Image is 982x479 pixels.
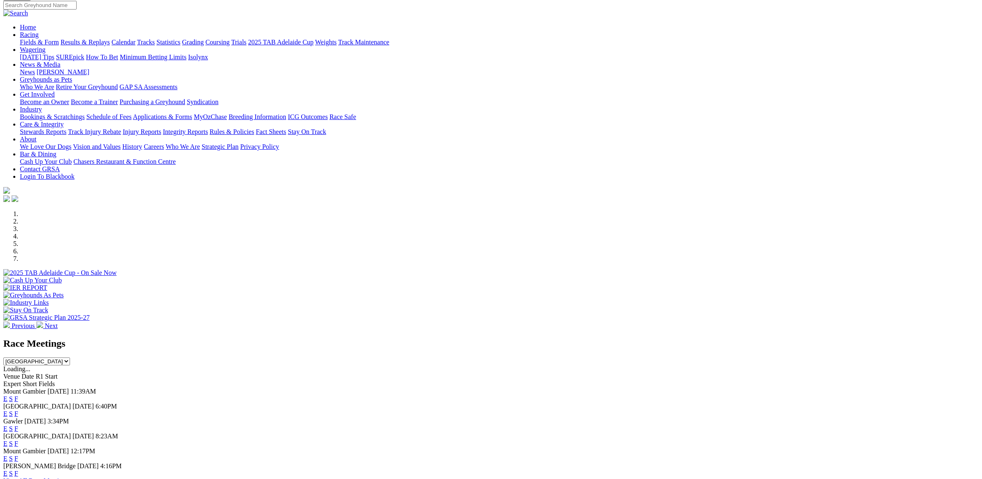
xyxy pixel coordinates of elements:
a: Fields & Form [20,39,59,46]
img: IER REPORT [3,284,47,292]
a: Grading [182,39,204,46]
a: Vision and Values [73,143,121,150]
a: F [14,425,18,432]
a: Integrity Reports [163,128,208,135]
a: F [14,395,18,402]
a: S [9,455,13,462]
a: S [9,440,13,447]
a: ICG Outcomes [288,113,328,120]
a: Stewards Reports [20,128,66,135]
a: History [122,143,142,150]
span: Expert [3,380,21,387]
a: GAP SA Assessments [120,83,178,90]
span: [GEOGRAPHIC_DATA] [3,433,71,440]
a: Track Injury Rebate [68,128,121,135]
span: [GEOGRAPHIC_DATA] [3,403,71,410]
img: chevron-left-pager-white.svg [3,321,10,328]
a: Become a Trainer [71,98,118,105]
a: Coursing [205,39,230,46]
a: F [14,410,18,417]
a: Syndication [187,98,218,105]
a: Industry [20,106,42,113]
a: Chasers Restaurant & Function Centre [73,158,176,165]
a: Minimum Betting Limits [120,53,186,61]
a: Next [36,322,58,329]
a: Statistics [157,39,181,46]
a: Calendar [111,39,135,46]
div: Bar & Dining [20,158,979,165]
a: Cash Up Your Club [20,158,72,165]
span: Mount Gambier [3,447,46,455]
img: Greyhounds As Pets [3,292,64,299]
span: 6:40PM [96,403,117,410]
span: [DATE] [72,433,94,440]
div: News & Media [20,68,979,76]
a: Applications & Forms [133,113,192,120]
a: Login To Blackbook [20,173,75,180]
a: E [3,455,7,462]
a: [PERSON_NAME] [36,68,89,75]
span: [DATE] [24,418,46,425]
a: E [3,410,7,417]
span: [DATE] [77,462,99,469]
span: Next [45,322,58,329]
span: Mount Gambier [3,388,46,395]
a: Who We Are [166,143,200,150]
a: E [3,440,7,447]
a: F [14,455,18,462]
a: 2025 TAB Adelaide Cup [248,39,314,46]
a: Careers [144,143,164,150]
span: [DATE] [48,447,69,455]
a: Stay On Track [288,128,326,135]
span: 4:16PM [100,462,122,469]
a: Weights [315,39,337,46]
img: Industry Links [3,299,49,306]
a: Schedule of Fees [86,113,131,120]
a: We Love Our Dogs [20,143,71,150]
a: How To Bet [86,53,118,61]
span: [DATE] [72,403,94,410]
a: Tracks [137,39,155,46]
img: Cash Up Your Club [3,277,62,284]
span: Loading... [3,365,30,372]
img: GRSA Strategic Plan 2025-27 [3,314,89,321]
a: Who We Are [20,83,54,90]
img: chevron-right-pager-white.svg [36,321,43,328]
div: Industry [20,113,979,121]
a: F [14,440,18,447]
div: Wagering [20,53,979,61]
span: 11:39AM [70,388,96,395]
a: Previous [3,322,36,329]
a: Become an Owner [20,98,69,105]
div: About [20,143,979,151]
a: Retire Your Greyhound [56,83,118,90]
a: Track Maintenance [338,39,389,46]
a: E [3,425,7,432]
a: Greyhounds as Pets [20,76,72,83]
h2: Race Meetings [3,338,979,349]
img: twitter.svg [12,195,18,202]
a: About [20,136,36,143]
a: Fact Sheets [256,128,286,135]
a: Racing [20,31,39,38]
span: 3:34PM [48,418,69,425]
a: Race Safe [329,113,356,120]
span: Fields [39,380,55,387]
span: R1 Start [36,373,58,380]
a: S [9,410,13,417]
div: Racing [20,39,979,46]
img: logo-grsa-white.png [3,187,10,194]
a: Strategic Plan [202,143,239,150]
a: Get Involved [20,91,55,98]
a: Breeding Information [229,113,286,120]
div: Care & Integrity [20,128,979,136]
div: Get Involved [20,98,979,106]
span: [DATE] [48,388,69,395]
a: S [9,470,13,477]
img: Stay On Track [3,306,48,314]
a: Isolynx [188,53,208,61]
a: Purchasing a Greyhound [120,98,185,105]
a: [DATE] Tips [20,53,54,61]
a: Home [20,24,36,31]
a: S [9,425,13,432]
